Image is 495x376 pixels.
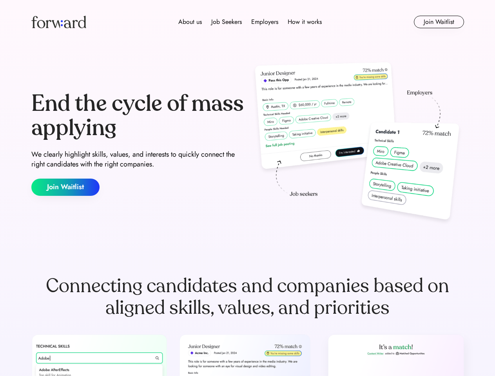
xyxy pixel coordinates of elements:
div: How it works [288,17,322,27]
div: About us [178,17,202,27]
button: Join Waitlist [31,179,100,196]
div: Job Seekers [211,17,242,27]
div: We clearly highlight skills, values, and interests to quickly connect the right candidates with t... [31,150,245,169]
img: hero-image.png [251,60,464,228]
div: Employers [251,17,278,27]
button: Join Waitlist [414,16,464,28]
div: Connecting candidates and companies based on aligned skills, values, and priorities [31,275,464,319]
img: Forward logo [31,16,86,28]
div: End the cycle of mass applying [31,92,245,140]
